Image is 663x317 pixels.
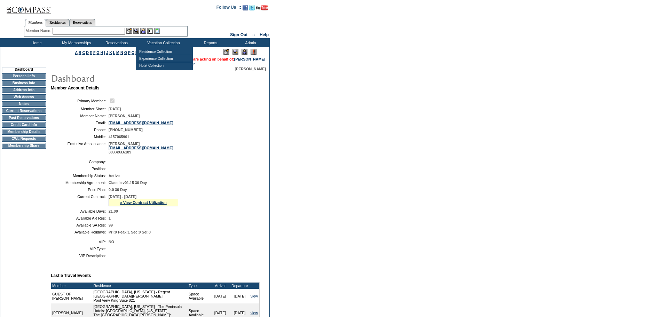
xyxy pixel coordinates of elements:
td: Company: [54,160,106,164]
td: Vacation Collection [136,38,190,47]
a: Reservations [69,19,95,26]
td: Available AR Res: [54,216,106,220]
td: Admin [230,38,270,47]
td: Available Days: [54,209,106,213]
td: Membership Agreement: [54,181,106,185]
a: Q [132,50,134,55]
td: Home [16,38,56,47]
b: Last 5 Travel Events [51,273,91,278]
a: O [124,50,127,55]
td: Past Reservations [2,115,46,121]
a: N [120,50,123,55]
td: Mobile: [54,135,106,139]
a: D [86,50,89,55]
a: [EMAIL_ADDRESS][DOMAIN_NAME] [109,146,173,150]
td: VIP: [54,240,106,244]
td: Residence [92,283,188,289]
td: Member Name: [54,114,106,118]
img: Impersonate [140,28,146,34]
a: Sign Out [230,32,247,37]
td: Member Since: [54,107,106,111]
a: L [113,50,115,55]
td: Experience Collection [137,55,192,62]
td: Hotel Collection [137,62,192,69]
span: 99 [109,223,113,227]
a: Become our fan on Facebook [243,7,248,11]
a: B [79,50,81,55]
span: 0-0 30 Day [109,188,127,192]
img: Become our fan on Facebook [243,5,248,10]
a: E [90,50,92,55]
span: [DATE] - [DATE] [109,195,136,199]
a: J [106,50,108,55]
td: Available Holidays: [54,230,106,234]
td: Membership Share [2,143,46,149]
img: Edit Mode [223,49,229,55]
span: [PERSON_NAME] [235,67,266,71]
a: C [82,50,85,55]
td: Phone: [54,128,106,132]
a: » View Contract Utilization [120,200,167,205]
td: CWL Requests [2,136,46,142]
td: VIP Description: [54,254,106,258]
img: Follow us on Twitter [249,5,255,10]
span: Classic v01.15 30 Day [109,181,147,185]
a: Follow us on Twitter [249,7,255,11]
span: 1 [109,216,111,220]
a: H [101,50,103,55]
td: Web Access [2,94,46,100]
a: [PERSON_NAME] [234,57,265,61]
td: Dashboard [2,67,46,72]
a: Residences [46,19,69,26]
span: NO [109,240,114,244]
a: K [109,50,112,55]
a: Help [260,32,269,37]
td: Position: [54,167,106,171]
img: View [133,28,139,34]
td: My Memberships [56,38,96,47]
td: [DATE] [230,289,250,303]
td: Reservations [96,38,136,47]
a: A [75,50,78,55]
td: Membership Details [2,129,46,135]
div: Member Name: [26,28,53,34]
td: GUEST OF [PERSON_NAME] [51,289,92,303]
b: Member Account Details [51,86,100,90]
td: Email: [54,121,106,125]
td: Space Available [188,289,211,303]
td: Follow Us :: [216,4,241,13]
td: Reports [190,38,230,47]
td: Current Contract: [54,195,106,206]
span: :: [252,32,255,37]
td: [GEOGRAPHIC_DATA], [US_STATE] - Regent [GEOGRAPHIC_DATA][PERSON_NAME] Pool View King Suite 821 [92,289,188,303]
img: b_calculator.gif [154,28,160,34]
img: pgTtlDashboard.gif [50,71,190,85]
a: view [251,294,258,298]
a: [EMAIL_ADDRESS][DOMAIN_NAME] [109,121,173,125]
img: Subscribe to our YouTube Channel [256,5,268,10]
a: P [128,50,131,55]
img: Log Concern/Member Elevation [251,49,256,55]
span: [PHONE_NUMBER] [109,128,143,132]
span: 21.00 [109,209,118,213]
img: Impersonate [242,49,247,55]
td: Personal Info [2,73,46,79]
td: Available SA Res: [54,223,106,227]
td: Price Plan: [54,188,106,192]
td: Departure [230,283,250,289]
a: M [116,50,119,55]
td: Residence Collection [137,48,192,55]
td: Type [188,283,211,289]
td: Arrival [211,283,230,289]
span: 4157065901 [109,135,129,139]
a: Members [25,19,46,26]
a: view [251,311,258,315]
img: View Mode [232,49,238,55]
td: Primary Member: [54,97,106,104]
td: Member [51,283,92,289]
span: Pri:0 Peak:1 Sec:0 Sel:0 [109,230,151,234]
a: I [104,50,105,55]
img: b_edit.gif [126,28,132,34]
span: [PERSON_NAME] [109,114,140,118]
td: Address Info [2,87,46,93]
